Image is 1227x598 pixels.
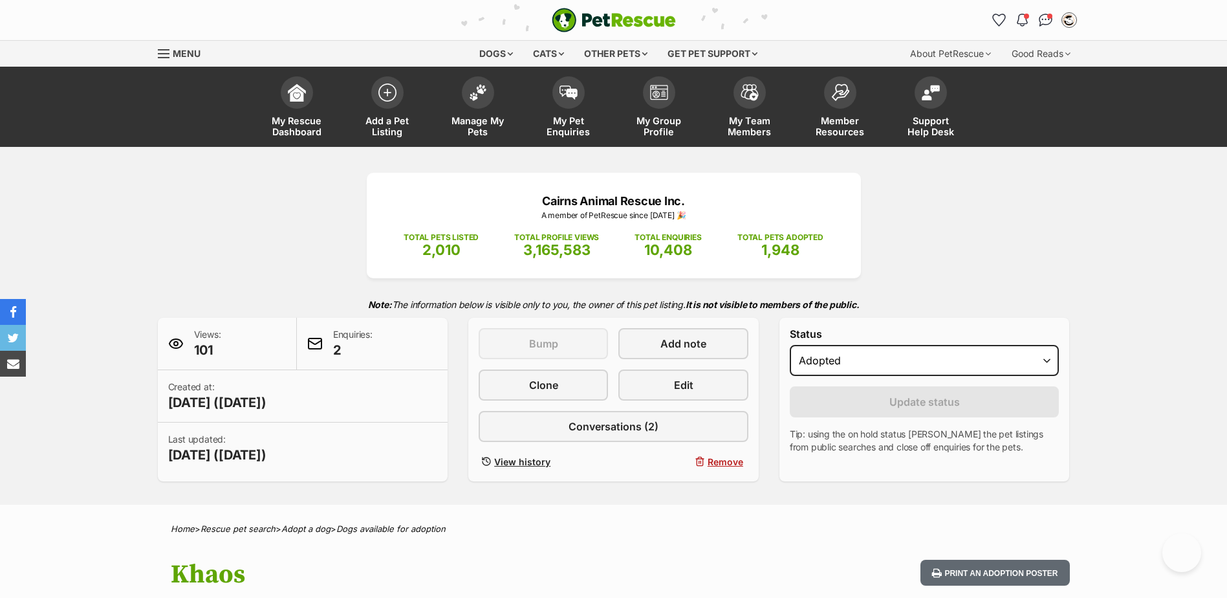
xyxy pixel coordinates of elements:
p: Tip: using the on hold status [PERSON_NAME] the pet listings from public searches and close off e... [790,428,1059,454]
a: Home [171,524,195,534]
a: Adopt a dog [281,524,331,534]
p: Views: [194,328,221,359]
p: TOTAL PROFILE VIEWS [514,232,599,243]
img: notifications-46538b983faf8c2785f20acdc204bb7945ddae34d4c08c2a6579f10ce5e182be.svg [1017,14,1027,27]
a: Support Help Desk [885,70,976,147]
div: About PetRescue [901,41,1000,67]
a: My Team Members [704,70,795,147]
img: group-profile-icon-3fa3cf56718a62981997c0bc7e787c4b2cf8bcc04b72c1350f741eb67cf2f40e.svg [650,85,668,100]
iframe: Help Scout Beacon - Open [1162,533,1201,572]
span: My Team Members [721,115,779,137]
span: 3,165,583 [523,241,591,258]
img: member-resources-icon-8e73f808a243e03378d46382f2149f9095a855e16c252ad45f914b54edf8863c.svg [831,83,849,101]
span: My Pet Enquiries [539,115,598,137]
a: Menu [158,41,210,64]
ul: Account quick links [989,10,1080,30]
div: Good Reads [1003,41,1080,67]
span: Conversations (2) [569,419,658,434]
img: pet-enquiries-icon-7e3ad2cf08bfb03b45e93fb7055b45f3efa6380592205ae92323e6603595dc1f.svg [559,85,578,100]
span: Menu [173,48,201,59]
p: Last updated: [168,433,266,464]
button: My account [1059,10,1080,30]
img: Shardin Carter profile pic [1063,14,1076,27]
p: TOTAL PETS LISTED [404,232,479,243]
img: logo-e224e6f780fb5917bec1dbf3a21bbac754714ae5b6737aabdf751b685950b380.svg [552,8,676,32]
p: TOTAL ENQUIRIES [635,232,701,243]
div: Get pet support [658,41,766,67]
button: Update status [790,386,1059,417]
a: Member Resources [795,70,885,147]
a: Add a Pet Listing [342,70,433,147]
p: TOTAL PETS ADOPTED [737,232,823,243]
a: Clone [479,370,608,401]
h1: Khaos [171,560,718,590]
span: Member Resources [811,115,869,137]
div: Other pets [575,41,657,67]
span: [DATE] ([DATE]) [168,393,266,412]
div: > > > [138,524,1089,534]
span: Clone [529,377,558,393]
strong: It is not visible to members of the public. [686,299,860,310]
img: dashboard-icon-eb2f2d2d3e046f16d808141f083e7271f6b2e854fb5c12c21221c1fb7104beca.svg [288,83,306,102]
span: 2 [333,341,373,359]
button: Bump [479,328,608,359]
p: The information below is visible only to you, the owner of this pet listing. [158,291,1070,318]
span: My Group Profile [630,115,688,137]
span: Update status [889,394,960,410]
span: Support Help Desk [902,115,960,137]
span: Manage My Pets [449,115,507,137]
button: Remove [618,452,748,471]
a: View history [479,452,608,471]
span: 101 [194,341,221,359]
a: Add note [618,328,748,359]
span: Add a Pet Listing [358,115,417,137]
span: Bump [529,336,558,351]
p: A member of PetRescue since [DATE] 🎉 [386,210,842,221]
p: Cairns Animal Rescue Inc. [386,192,842,210]
span: View history [494,455,550,469]
a: My Group Profile [614,70,704,147]
a: My Rescue Dashboard [252,70,342,147]
a: Manage My Pets [433,70,523,147]
a: PetRescue [552,8,676,32]
a: Rescue pet search [201,524,276,534]
a: Favourites [989,10,1010,30]
div: Dogs [470,41,522,67]
span: Add note [660,336,706,351]
strong: Note: [368,299,392,310]
button: Print an adoption poster [920,560,1069,586]
a: Edit [618,370,748,401]
span: Remove [708,455,743,469]
img: manage-my-pets-icon-02211641906a0b7f246fdf0571729dbe1e7629f14944591b6c1af311fb30b64b.svg [469,84,487,101]
span: 10,408 [644,241,692,258]
a: Conversations [1036,10,1056,30]
span: Edit [674,377,693,393]
div: Cats [524,41,573,67]
span: My Rescue Dashboard [268,115,326,137]
img: add-pet-listing-icon-0afa8454b4691262ce3f59096e99ab1cd57d4a30225e0717b998d2c9b9846f56.svg [378,83,396,102]
img: chat-41dd97257d64d25036548639549fe6c8038ab92f7586957e7f3b1b290dea8141.svg [1039,14,1052,27]
p: Created at: [168,381,266,412]
label: Status [790,328,1059,340]
a: Dogs available for adoption [336,524,446,534]
img: team-members-icon-5396bd8760b3fe7c0b43da4ab00e1e3bb1a5d9ba89233759b79545d2d3fc5d0d.svg [741,84,759,101]
span: [DATE] ([DATE]) [168,446,266,464]
img: help-desk-icon-fdf02630f3aa405de69fd3d07c3f3aa587a6932b1a1747fa1d2bba05be0121f9.svg [922,85,940,100]
a: My Pet Enquiries [523,70,614,147]
a: Conversations (2) [479,411,748,442]
button: Notifications [1012,10,1033,30]
span: 2,010 [422,241,461,258]
span: 1,948 [761,241,799,258]
p: Enquiries: [333,328,373,359]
